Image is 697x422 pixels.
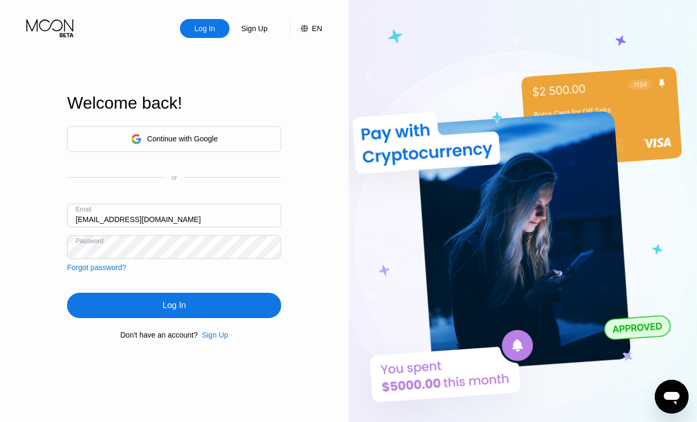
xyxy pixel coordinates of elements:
[202,331,228,339] div: Sign Up
[67,293,281,318] div: Log In
[230,19,279,38] div: Sign Up
[147,135,218,143] div: Continue with Google
[75,237,103,245] div: Password
[75,206,91,213] div: Email
[67,93,281,113] div: Welcome back!
[120,331,198,339] div: Don't have an account?
[67,263,126,272] div: Forgot password?
[171,174,177,181] div: or
[655,380,689,414] iframe: Button to launch messaging window
[240,23,269,34] div: Sign Up
[290,19,322,38] div: EN
[194,23,216,34] div: Log In
[67,126,281,152] div: Continue with Google
[180,19,230,38] div: Log In
[312,24,322,33] div: EN
[163,300,186,311] div: Log In
[198,331,228,339] div: Sign Up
